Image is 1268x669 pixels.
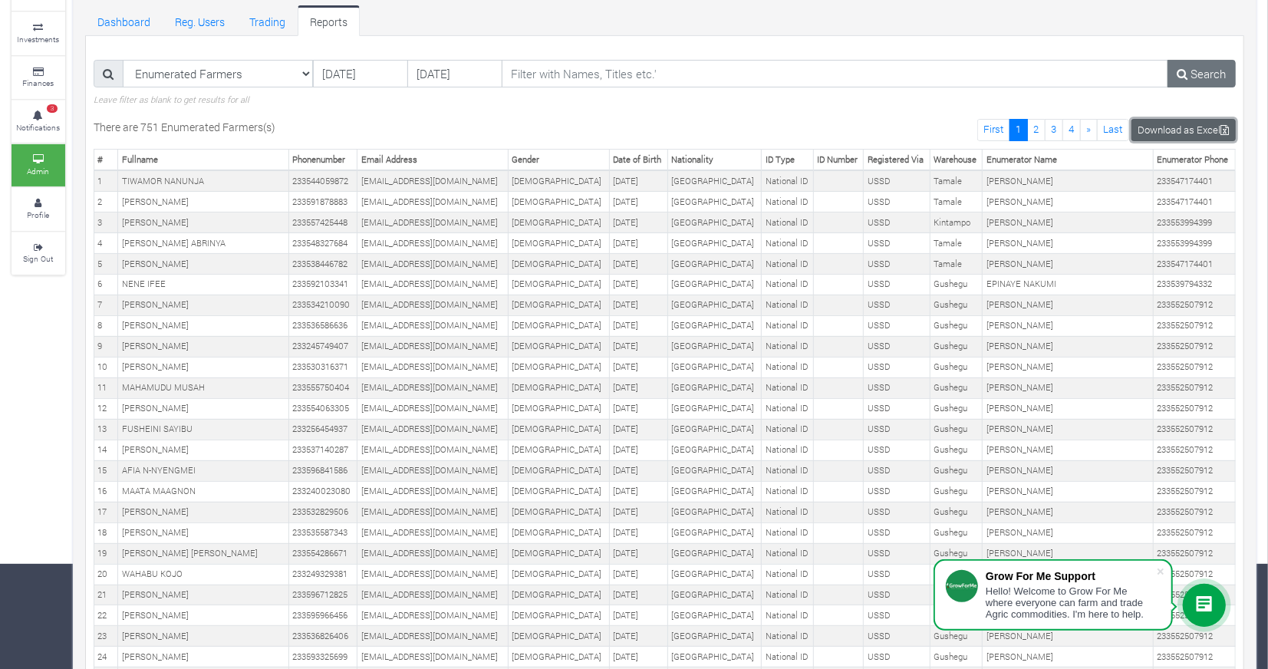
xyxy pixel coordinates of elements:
[288,336,357,357] td: 233245749407
[94,481,118,502] td: 16
[667,213,762,233] td: [GEOGRAPHIC_DATA]
[930,192,983,213] td: Tamale
[762,315,814,336] td: National ID
[94,522,118,543] td: 18
[864,274,930,295] td: USSD
[864,170,930,191] td: USSD
[864,522,930,543] td: USSD
[288,398,357,419] td: 233554063305
[94,564,118,585] td: 20
[667,274,762,295] td: [GEOGRAPHIC_DATA]
[983,274,1154,295] td: EPINAYE NAKUMI
[357,398,509,419] td: [EMAIL_ADDRESS][DOMAIN_NAME]
[983,233,1154,254] td: [PERSON_NAME]
[667,336,762,357] td: [GEOGRAPHIC_DATA]
[1153,377,1235,398] td: 233552507912
[930,564,983,585] td: Gushegu
[667,357,762,377] td: [GEOGRAPHIC_DATA]
[118,274,289,295] td: NENE IFEE
[357,419,509,440] td: [EMAIL_ADDRESS][DOMAIN_NAME]
[1153,192,1235,213] td: 233547174401
[94,274,118,295] td: 6
[357,543,509,564] td: [EMAIL_ADDRESS][DOMAIN_NAME]
[508,336,609,357] td: [DEMOGRAPHIC_DATA]
[94,419,118,440] td: 13
[762,440,814,460] td: National ID
[94,233,118,254] td: 4
[94,213,118,233] td: 3
[977,119,1129,141] nav: Page Navigation
[288,315,357,336] td: 233536586636
[94,605,118,626] td: 22
[609,398,667,419] td: [DATE]
[864,357,930,377] td: USSD
[930,460,983,481] td: Gushegu
[1153,213,1235,233] td: 233553994399
[94,502,118,522] td: 17
[508,274,609,295] td: [DEMOGRAPHIC_DATA]
[609,543,667,564] td: [DATE]
[762,170,814,191] td: National ID
[508,150,609,170] th: Gender
[864,419,930,440] td: USSD
[118,522,289,543] td: [PERSON_NAME]
[118,398,289,419] td: [PERSON_NAME]
[930,170,983,191] td: Tamale
[930,274,983,295] td: Gushegu
[667,254,762,275] td: [GEOGRAPHIC_DATA]
[94,315,118,336] td: 8
[609,357,667,377] td: [DATE]
[357,481,509,502] td: [EMAIL_ADDRESS][DOMAIN_NAME]
[983,192,1154,213] td: [PERSON_NAME]
[864,585,930,605] td: USSD
[1027,119,1046,141] a: 2
[983,213,1154,233] td: [PERSON_NAME]
[762,419,814,440] td: National ID
[762,564,814,585] td: National ID
[288,295,357,315] td: 233534210090
[508,398,609,419] td: [DEMOGRAPHIC_DATA]
[983,419,1154,440] td: [PERSON_NAME]
[930,295,983,315] td: Gushegu
[1153,150,1235,170] th: Enumerator Phone
[12,101,65,143] a: 3 Notifications
[357,357,509,377] td: [EMAIL_ADDRESS][DOMAIN_NAME]
[1153,233,1235,254] td: 233553994399
[94,377,118,398] td: 11
[609,564,667,585] td: [DATE]
[986,585,1156,620] div: Hello! Welcome to Grow For Me where everyone can farm and trade Agric commodities. I'm here to help.
[609,254,667,275] td: [DATE]
[118,585,289,605] td: [PERSON_NAME]
[288,192,357,213] td: 233591878883
[288,502,357,522] td: 233532829506
[609,585,667,605] td: [DATE]
[930,585,983,605] td: Gushegu
[1131,119,1236,141] a: Download as Excel
[508,213,609,233] td: [DEMOGRAPHIC_DATA]
[118,315,289,336] td: [PERSON_NAME]
[864,213,930,233] td: USSD
[508,502,609,522] td: [DEMOGRAPHIC_DATA]
[85,5,163,36] a: Dashboard
[357,460,509,481] td: [EMAIL_ADDRESS][DOMAIN_NAME]
[1153,440,1235,460] td: 233552507912
[118,254,289,275] td: [PERSON_NAME]
[983,522,1154,543] td: [PERSON_NAME]
[508,233,609,254] td: [DEMOGRAPHIC_DATA]
[1153,398,1235,419] td: 233552507912
[762,336,814,357] td: National ID
[930,213,983,233] td: Kintampo
[23,77,54,88] small: Finances
[864,377,930,398] td: USSD
[1153,295,1235,315] td: 233552507912
[762,150,814,170] th: ID Type
[313,60,408,87] input: DD/MM/YYYY
[94,254,118,275] td: 5
[1045,119,1063,141] a: 3
[762,254,814,275] td: National ID
[288,440,357,460] td: 233537140287
[864,460,930,481] td: USSD
[12,188,65,230] a: Profile
[864,315,930,336] td: USSD
[864,336,930,357] td: USSD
